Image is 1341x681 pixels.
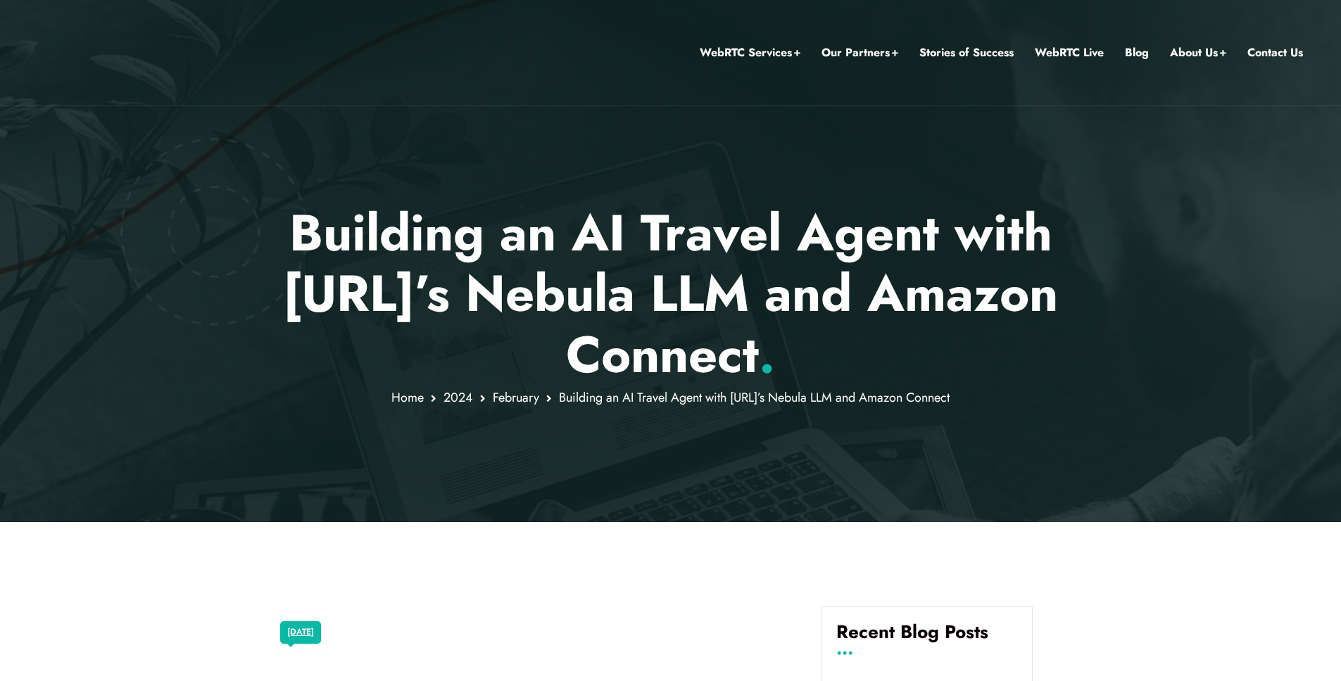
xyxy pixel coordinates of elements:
a: Blog [1125,44,1149,62]
a: February [493,388,539,407]
a: Contact Us [1247,44,1303,62]
a: WebRTC Services [700,44,800,62]
h4: Recent Blog Posts [836,621,1018,654]
span: Building an AI Travel Agent with [URL]’s Nebula LLM and Amazon Connect [559,388,950,407]
a: 2024 [443,388,473,407]
a: About Us [1170,44,1226,62]
a: Home [391,388,424,407]
a: WebRTC Live [1035,44,1104,62]
a: Stories of Success [919,44,1014,62]
a: [DATE] [287,623,314,642]
p: Building an AI Travel Agent with [URL]’s Nebula LLM and Amazon Connect [258,203,1083,385]
a: Our Partners [821,44,898,62]
span: . [759,318,775,391]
